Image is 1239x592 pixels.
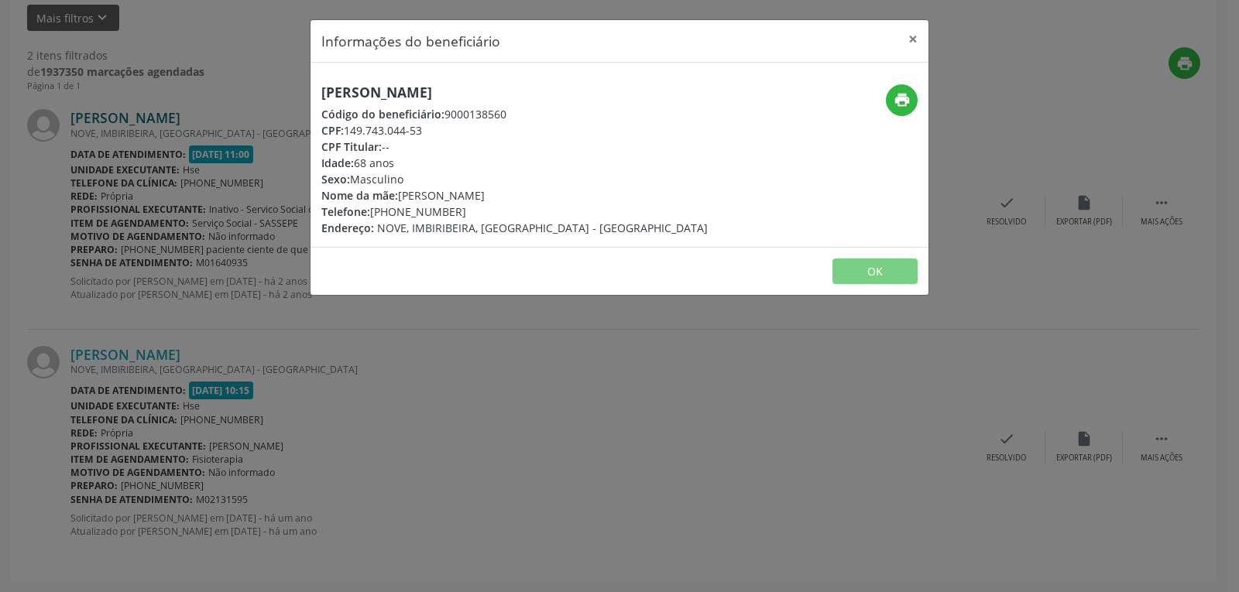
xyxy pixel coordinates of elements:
span: Telefone: [321,204,370,219]
span: CPF Titular: [321,139,382,154]
button: Close [898,20,928,58]
button: OK [832,258,918,285]
button: print [886,84,918,116]
div: [PHONE_NUMBER] [321,204,708,220]
span: Sexo: [321,172,350,186]
h5: Informações do beneficiário [321,31,500,51]
span: Endereço: [321,221,374,235]
span: Código do beneficiário: [321,107,444,121]
h5: [PERSON_NAME] [321,84,708,101]
div: -- [321,139,708,155]
div: 68 anos [321,155,708,171]
span: Nome da mãe: [321,188,398,203]
span: CPF: [321,123,344,138]
span: Idade: [321,156,354,170]
span: NOVE, IMBIRIBEIRA, [GEOGRAPHIC_DATA] - [GEOGRAPHIC_DATA] [377,221,708,235]
i: print [894,91,911,108]
div: [PERSON_NAME] [321,187,708,204]
div: 9000138560 [321,106,708,122]
div: 149.743.044-53 [321,122,708,139]
div: Masculino [321,171,708,187]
